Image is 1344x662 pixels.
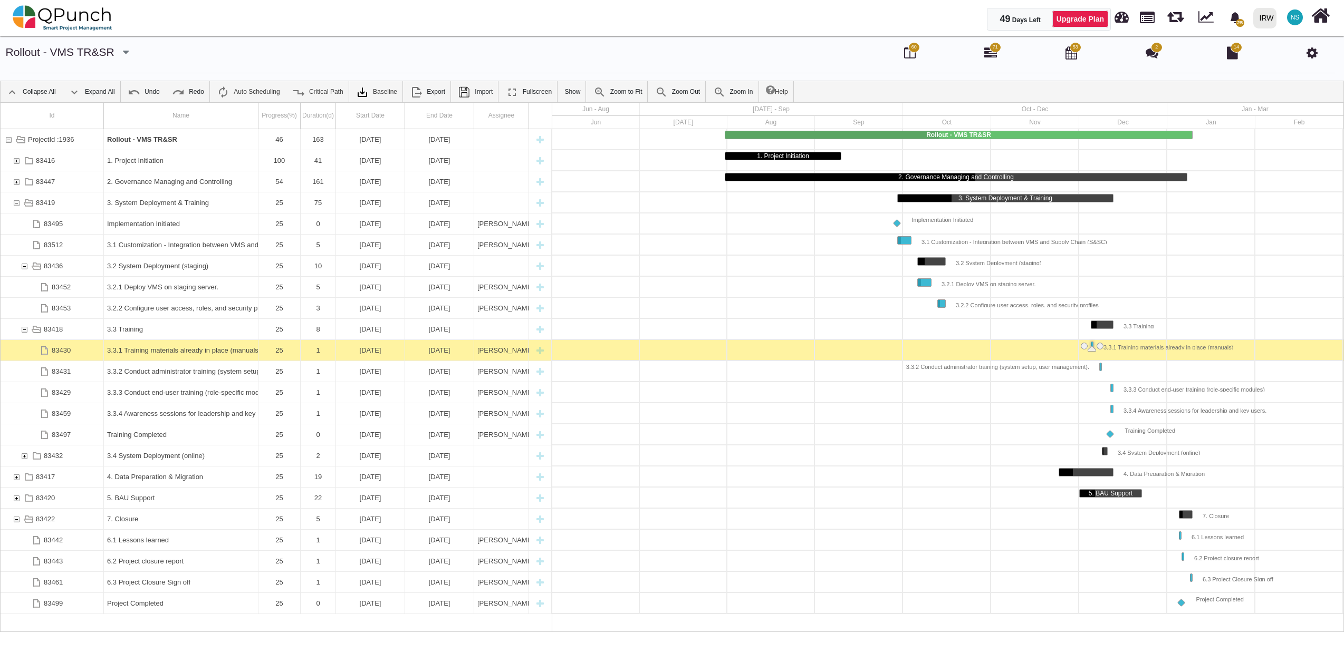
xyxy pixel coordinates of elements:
div: [DATE] [408,129,471,150]
div: ProjectId :1936 [28,129,74,150]
div: Nadeem Sheikh [474,572,529,592]
div: 83432 [1,445,104,466]
div: 25 [258,572,301,592]
a: Expand All [63,81,120,102]
div: Adil.shahzad,Ahad Ahmed Taji, [474,403,529,424]
div: 06-01-2026 [405,551,474,571]
div: New task [532,488,548,508]
div: Task: 4. Data Preparation & Migration Start date: 24-11-2025 End date: 12-12-2025 [1059,468,1113,476]
div: 3.2.2 Configure user access, roles, and security profiles [104,298,258,318]
div: Adil.shahzad [474,213,529,234]
img: klXqkY5+JZAPre7YVMJ69SE9vgHW7RkaA9STpDBCRd8F60lk8AdY5g6cgTfGkm3cV0d3FrcCHw7UyPBLKa18SAFZQOCAmAAAA... [356,86,369,99]
div: 31-07-2025 [336,150,405,171]
div: Task: 3.3.4 Awareness sessions for leadership and key users. Start date: 12-12-2025 End date: 12-... [1110,405,1113,413]
span: 25 [1236,19,1244,27]
div: 08-12-2025 [405,361,474,382]
div: New task [532,150,548,171]
div: New task [532,382,548,403]
div: 2. Governance Managing and Controlling [104,171,258,192]
div: 1 [301,340,336,361]
span: NS [1291,14,1300,21]
div: 25 [258,298,301,318]
div: 3.2.1 Deploy VMS on staging server. [104,277,258,297]
a: Show [559,81,585,102]
img: ic_zoom_to_fit_24.130db0b.png [593,86,606,99]
div: New task [532,572,548,592]
a: Rollout - VMS TR&SR [6,46,114,58]
div: 22-12-2025 [405,488,474,508]
div: New task [532,530,548,550]
div: 25 [258,530,301,550]
span: 49 [1000,14,1010,24]
span: Releases [1167,5,1184,23]
div: Ahad Ahmed Taji [474,424,529,445]
i: Home [1311,6,1330,26]
img: ic_collapse_all_24.42ac041.png [6,86,18,99]
span: 14 [1234,44,1239,51]
span: Projects [1140,7,1155,23]
div: Oct - Dec [903,103,1167,115]
div: Task: 3.3 Training Start date: 05-12-2025 End date: 12-12-2025 [1091,320,1113,329]
div: Jun [552,116,640,129]
div: 3.2 System Deployment (staging) [104,256,258,276]
div: Task: 6.3 Project Closure Sign off Start date: 09-01-2026 End date: 09-01-2026 [1,572,552,593]
div: Implementation Initiated [104,213,258,234]
div: 12-12-2025 [405,382,474,403]
div: 12-12-2025 [336,403,405,424]
div: Task: 3.2 System Deployment (staging) Start date: 06-10-2025 End date: 15-10-2025 [1,256,552,277]
div: Task: 5. BAU Support Start date: 01-12-2025 End date: 22-12-2025 [1,488,552,509]
div: Task: 3.2 System Deployment (staging) Start date: 06-10-2025 End date: 15-10-2025 [917,257,946,266]
span: 71 [993,44,998,51]
div: 5. BAU Support [104,488,258,508]
div: 01-12-2025 [336,488,405,508]
div: Name [104,103,258,129]
div: IRW [1260,9,1274,27]
div: Task: 6.1 Lessons learned Start date: 05-01-2026 End date: 05-01-2026 [1,530,552,551]
div: 1. Project Initiation [104,150,258,171]
div: 83495 [1,213,104,234]
img: ic_undo_24.4502e76.png [128,86,140,99]
a: Undo [122,81,165,102]
div: 83422 [1,509,104,529]
img: ic_auto_scheduling_24.ade0d5b.png [217,86,229,99]
div: Task: Training Completed Start date: 12-12-2025 End date: 12-12-2025 [1,424,552,445]
i: Board [904,46,916,59]
div: 2 [301,445,336,466]
div: 10 [301,256,336,276]
div: 09-12-2025 [336,445,405,466]
div: 25 [258,256,301,276]
div: 5 [301,277,336,297]
div: 05-12-2025 [336,340,405,361]
div: 09-01-2026 [405,572,474,592]
div: 25 [258,445,301,466]
div: Task: 6.2 Project closure report Start date: 06-01-2026 End date: 06-01-2026 [1,551,552,572]
div: 83430 [1,340,104,361]
div: Task: 3.2.1 Deploy VMS on staging server. Start date: 06-10-2025 End date: 10-10-2025 [1,277,552,298]
div: New task [532,424,548,445]
div: Rollout - VMS TR&SR [104,129,258,150]
img: ic_zoom_out.687aa02.png [655,86,668,99]
div: Duration(d) [301,103,336,129]
div: 1 [301,572,336,592]
div: 29-09-2025 [336,192,405,213]
div: 83419 [1,192,104,213]
div: Task: Rollout - VMS TR&SR Start date: 31-07-2025 End date: 09-01-2026 [1,129,552,150]
div: Feb [1255,116,1343,129]
div: Ahad Ahmed Taji [474,382,529,403]
a: Critical Path [287,81,349,102]
a: Export [405,81,450,102]
div: Jul [640,116,727,129]
div: 25 [258,192,301,213]
a: Import [453,81,498,102]
div: 163 [301,129,336,150]
div: Jul - Sep [640,103,903,115]
div: Task: 3.4 System Deployment (online) Start date: 09-12-2025 End date: 10-12-2025 [1102,447,1108,455]
div: Task: 1. Project Initiation Start date: 31-07-2025 End date: 09-09-2025 [1,150,552,171]
a: Auto Scheduling [212,81,285,102]
div: 8 [301,319,336,339]
div: 3.4 System Deployment (online) [104,445,258,466]
div: 46 [262,129,297,150]
div: 25 [258,551,301,571]
div: Nov [991,116,1079,129]
div: 06-01-2026 [336,593,405,614]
